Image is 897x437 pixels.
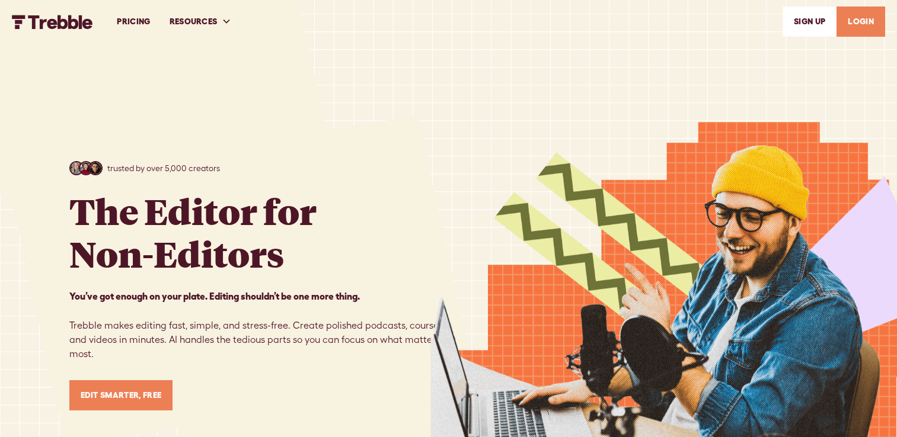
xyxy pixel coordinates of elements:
div: RESOURCES [160,1,241,42]
a: LOGIN [837,7,885,37]
p: Trebble makes editing fast, simple, and stress-free. Create polished podcasts, courses, and video... [69,289,449,361]
a: PRICING [107,1,159,42]
img: Trebble FM Logo [12,15,93,29]
p: trusted by over 5,000 creators [107,162,220,175]
a: Edit Smarter, Free [69,380,173,410]
h1: The Editor for Non-Editors [69,189,317,275]
a: home [12,14,93,28]
a: SIGn UP [783,7,837,37]
strong: You’ve got enough on your plate. Editing shouldn’t be one more thing. ‍ [69,291,360,301]
div: RESOURCES [170,15,218,28]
